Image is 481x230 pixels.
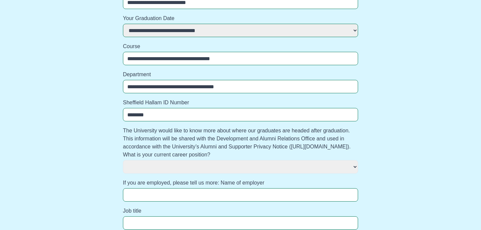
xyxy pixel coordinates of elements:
label: Job title [123,207,358,215]
label: Sheffield Hallam ID Number [123,99,358,107]
label: Your Graduation Date [123,14,358,22]
label: Department [123,71,358,79]
label: Course [123,42,358,50]
label: If you are employed, please tell us more: Name of employer [123,179,358,187]
label: The University would like to know more about where our graduates are headed after graduation. Thi... [123,127,358,159]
